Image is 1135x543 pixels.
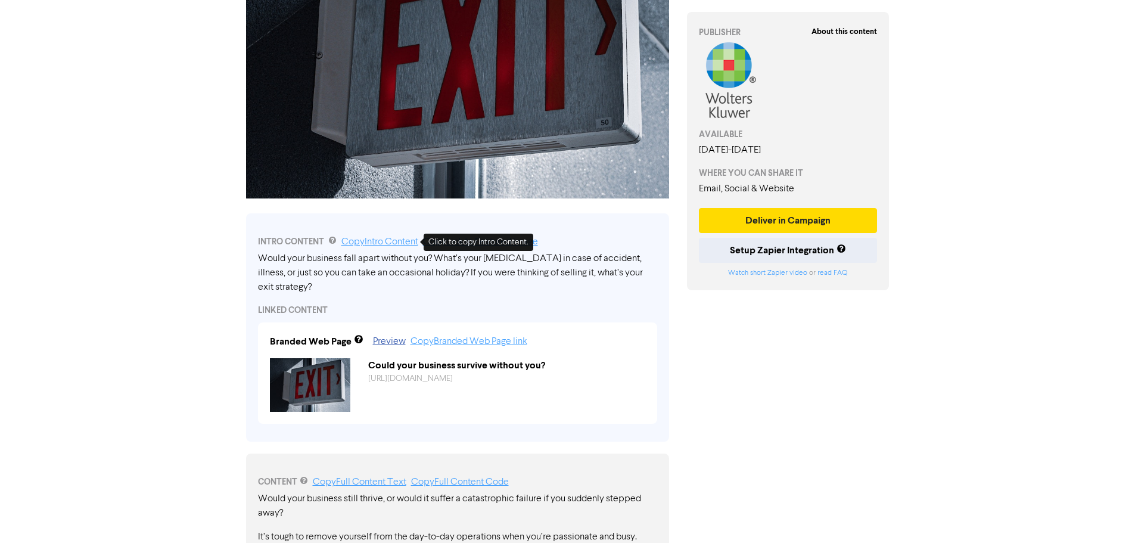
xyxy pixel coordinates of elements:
[270,334,352,349] div: Branded Web Page
[258,492,657,520] p: Would your business still thrive, or would it suffer a catastrophic failure if you suddenly stepp...
[699,128,878,141] div: AVAILABLE
[411,337,527,346] a: Copy Branded Web Page link
[699,208,878,233] button: Deliver in Campaign
[258,304,657,317] div: LINKED CONTENT
[699,182,878,196] div: Email, Social & Website
[699,143,878,157] div: [DATE] - [DATE]
[728,269,807,277] a: Watch short Zapier video
[699,167,878,179] div: WHERE YOU CAN SHARE IT
[359,373,654,385] div: https://public2.bomamarketing.com/cp/hKv8CFcs9swCFSGe1A3rc?sa=VMgytnF0
[258,252,657,294] div: Would your business fall apart without you? What’s your [MEDICAL_DATA] in case of accident, illne...
[1075,486,1135,543] iframe: Chat Widget
[341,237,418,247] a: Copy Intro Content
[699,238,878,263] button: Setup Zapier Integration
[817,269,847,277] a: read FAQ
[699,268,878,278] div: or
[313,477,406,487] a: Copy Full Content Text
[424,234,533,251] div: Click to copy Intro Content.
[258,235,657,249] div: INTRO CONTENT
[359,358,654,373] div: Could your business survive without you?
[811,27,877,36] strong: About this content
[368,374,453,383] a: [URL][DOMAIN_NAME]
[699,26,878,39] div: PUBLISHER
[411,477,509,487] a: Copy Full Content Code
[373,337,406,346] a: Preview
[258,475,657,489] div: CONTENT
